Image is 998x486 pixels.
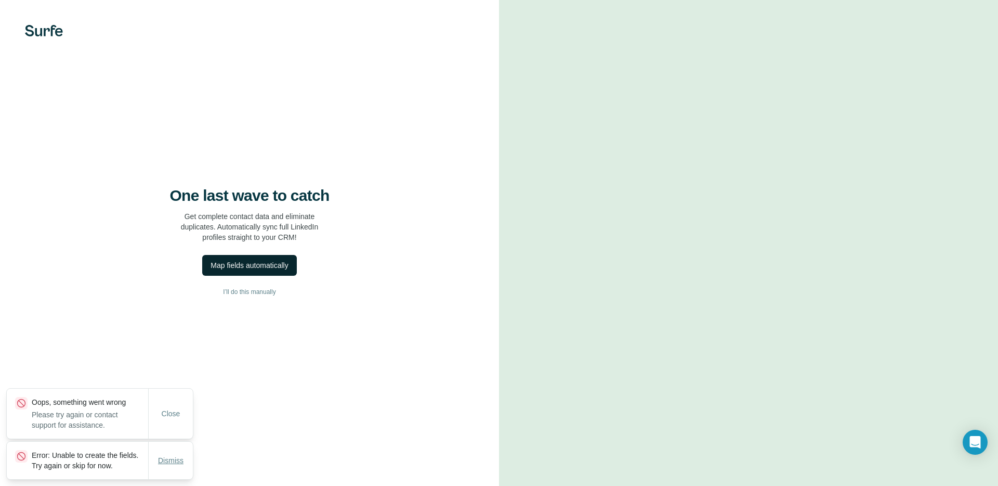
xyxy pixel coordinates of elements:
span: I’ll do this manually [223,287,275,297]
p: Get complete contact data and eliminate duplicates. Automatically sync full LinkedIn profiles str... [181,211,319,242]
div: Map fields automatically [211,260,288,271]
button: Map fields automatically [202,255,296,276]
button: Close [154,404,188,423]
img: Surfe's logo [25,25,63,36]
p: Oops, something went wrong [32,397,148,407]
h4: One last wave to catch [170,186,330,205]
span: Close [162,408,180,419]
p: Error: Unable to create the fields. Try again or skip for now. [32,450,148,471]
span: Dismiss [158,455,183,466]
p: Please try again or contact support for assistance. [32,410,148,430]
div: Open Intercom Messenger [963,430,988,455]
button: I’ll do this manually [21,284,478,300]
button: Dismiss [151,451,191,470]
